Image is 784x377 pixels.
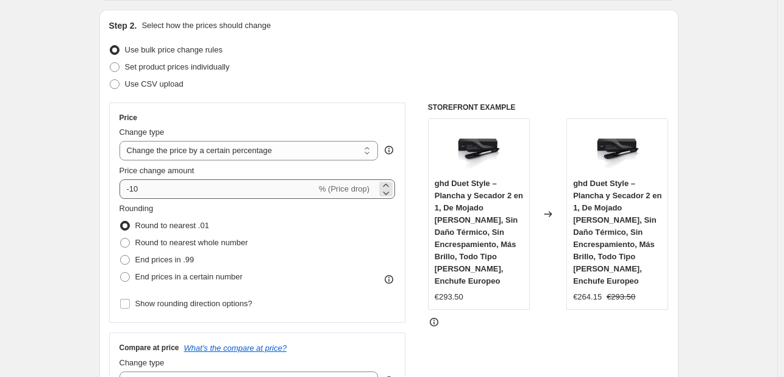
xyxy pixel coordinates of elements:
h2: Step 2. [109,20,137,32]
h3: Price [119,113,137,123]
div: help [383,144,395,156]
span: ghd Duet Style – Plancha y Secador 2 en 1, De Mojado [PERSON_NAME], Sin Daño Térmico, Sin Encresp... [573,179,661,285]
h3: Compare at price [119,343,179,353]
p: Select how the prices should change [141,20,271,32]
input: -15 [119,179,316,199]
span: Round to nearest .01 [135,221,209,230]
span: Use CSV upload [125,79,184,88]
img: 61JCukDwRxL_80x.jpg [593,125,642,174]
h6: STOREFRONT EXAMPLE [428,102,669,112]
span: Change type [119,358,165,367]
span: % (Price drop) [319,184,369,193]
span: Show rounding direction options? [135,299,252,308]
span: End prices in .99 [135,255,194,264]
span: ghd Duet Style – Plancha y Secador 2 en 1, De Mojado [PERSON_NAME], Sin Daño Térmico, Sin Encresp... [435,179,523,285]
span: Price change amount [119,166,194,175]
div: €264.15 [573,291,602,303]
span: End prices in a certain number [135,272,243,281]
span: Rounding [119,204,154,213]
span: Use bulk price change rules [125,45,223,54]
span: Round to nearest whole number [135,238,248,247]
button: What's the compare at price? [184,343,287,353]
strike: €293.50 [607,291,635,303]
img: 61JCukDwRxL_80x.jpg [454,125,503,174]
span: Change type [119,127,165,137]
span: Set product prices individually [125,62,230,71]
div: €293.50 [435,291,463,303]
